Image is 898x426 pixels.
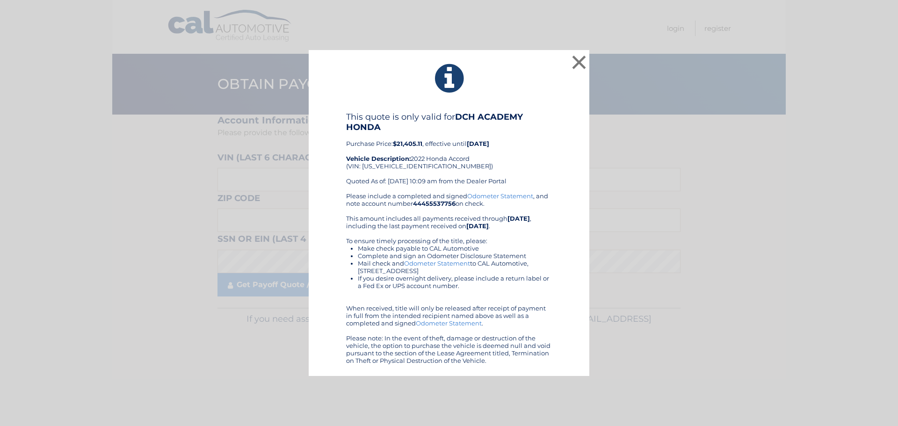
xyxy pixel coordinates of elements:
[358,260,552,274] li: Mail check and to CAL Automotive, [STREET_ADDRESS]
[358,252,552,260] li: Complete and sign an Odometer Disclosure Statement
[393,140,422,147] b: $21,405.11
[346,155,411,162] strong: Vehicle Description:
[416,319,482,327] a: Odometer Statement
[358,245,552,252] li: Make check payable to CAL Automotive
[404,260,470,267] a: Odometer Statement
[507,215,530,222] b: [DATE]
[346,112,552,132] h4: This quote is only valid for
[467,140,489,147] b: [DATE]
[467,192,533,200] a: Odometer Statement
[346,112,552,192] div: Purchase Price: , effective until 2022 Honda Accord (VIN: [US_VEHICLE_IDENTIFICATION_NUMBER]) Quo...
[570,53,588,72] button: ×
[413,200,456,207] b: 44455537756
[358,274,552,289] li: If you desire overnight delivery, please include a return label or a Fed Ex or UPS account number.
[346,112,523,132] b: DCH ACADEMY HONDA
[466,222,489,230] b: [DATE]
[346,192,552,364] div: Please include a completed and signed , and note account number on check. This amount includes al...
